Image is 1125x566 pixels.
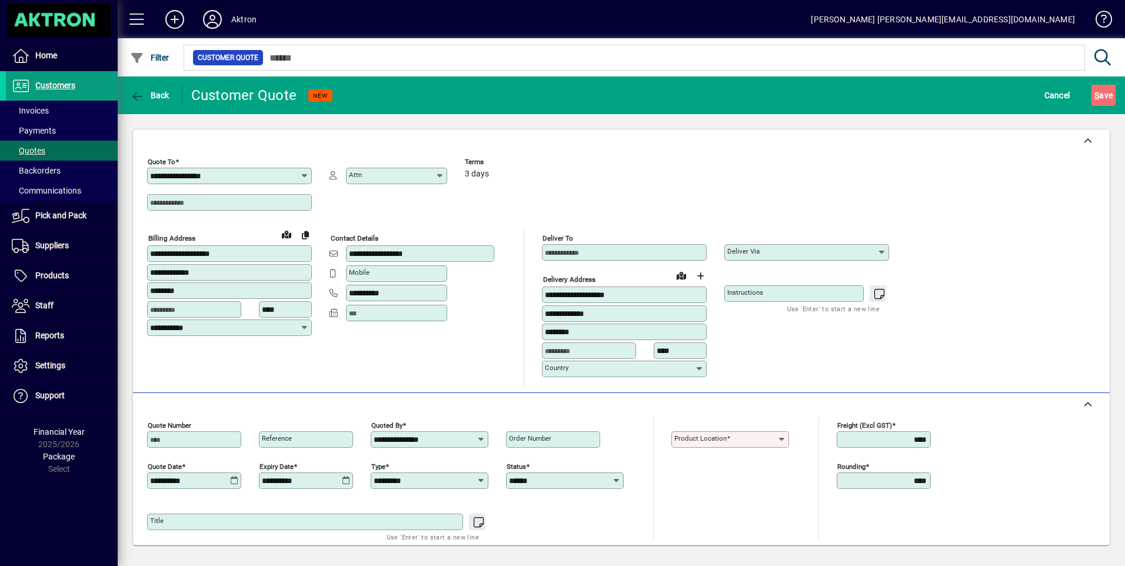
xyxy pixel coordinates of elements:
a: Home [6,41,118,71]
a: Knowledge Base [1087,2,1110,41]
div: Customer Quote [191,86,297,105]
button: Cancel [1041,85,1073,106]
span: Customer Quote [198,52,258,64]
span: Quotes [12,146,45,155]
span: Home [35,51,57,60]
span: Products [35,271,69,280]
mat-label: Quote To [148,158,175,166]
button: Back [127,85,172,106]
mat-label: Instructions [727,288,763,297]
span: Package [43,452,75,461]
div: [PERSON_NAME] [PERSON_NAME][EMAIL_ADDRESS][DOMAIN_NAME] [811,10,1075,29]
mat-label: Mobile [349,268,370,277]
span: Pick and Pack [35,211,86,220]
a: Invoices [6,101,118,121]
mat-label: Product location [674,434,727,442]
button: Filter [127,47,172,68]
span: Communications [12,186,81,195]
mat-label: Status [507,462,526,470]
a: Quotes [6,141,118,161]
span: Customers [35,81,75,90]
span: ave [1094,86,1113,105]
mat-label: Expiry date [259,462,294,470]
mat-label: Deliver via [727,247,760,255]
button: Profile [194,9,231,30]
mat-label: Quote date [148,462,182,470]
a: Communications [6,181,118,201]
mat-label: Order number [509,434,551,442]
mat-label: Reference [262,434,292,442]
a: Products [6,261,118,291]
mat-hint: Use 'Enter' to start a new line [787,302,880,315]
span: Settings [35,361,65,370]
a: View on map [277,225,296,244]
mat-label: Type [371,462,385,470]
a: Suppliers [6,231,118,261]
span: Invoices [12,106,49,115]
mat-label: Freight (excl GST) [837,421,892,429]
a: Support [6,381,118,411]
a: Payments [6,121,118,141]
span: NEW [313,92,328,99]
mat-label: Title [150,517,164,525]
span: Terms [465,158,535,166]
mat-label: Country [545,364,568,372]
span: Payments [12,126,56,135]
a: Staff [6,291,118,321]
span: 3 days [465,169,489,179]
a: Settings [6,351,118,381]
button: Add [156,9,194,30]
button: Copy to Delivery address [296,225,315,244]
span: Cancel [1044,86,1070,105]
app-page-header-button: Back [118,85,182,106]
span: Back [130,91,169,100]
div: Aktron [231,10,257,29]
mat-hint: Use 'Enter' to start a new line [387,530,479,544]
mat-label: Quote number [148,421,191,429]
span: S [1094,91,1099,100]
span: Reports [35,331,64,340]
mat-label: Attn [349,171,362,179]
span: Backorders [12,166,61,175]
span: Support [35,391,65,400]
a: Pick and Pack [6,201,118,231]
button: Save [1091,85,1116,106]
a: Reports [6,321,118,351]
mat-label: Rounding [837,462,866,470]
a: Backorders [6,161,118,181]
span: Staff [35,301,54,310]
mat-label: Quoted by [371,421,402,429]
span: Filter [130,53,169,62]
span: Suppliers [35,241,69,250]
span: Financial Year [34,427,85,437]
